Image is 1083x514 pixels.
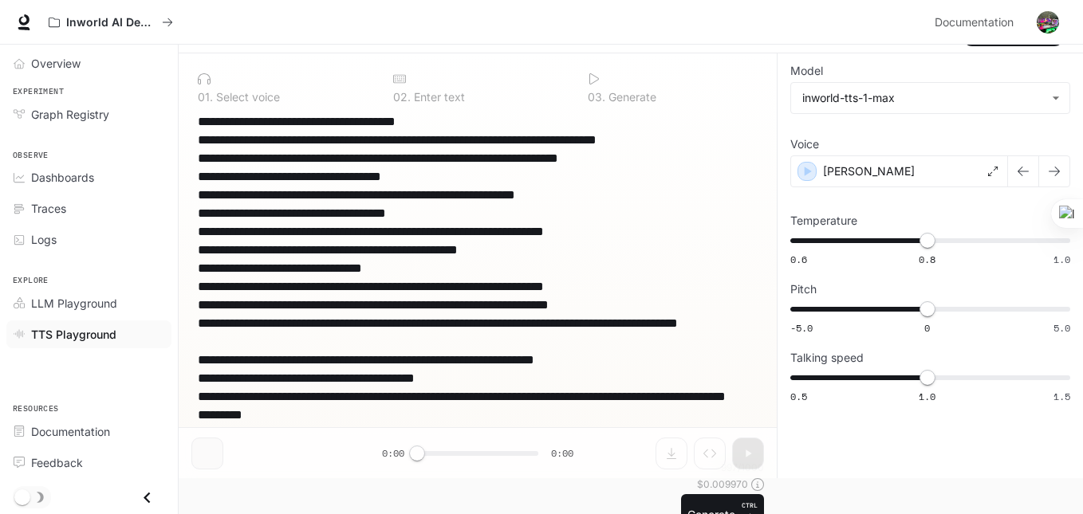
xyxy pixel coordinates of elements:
button: All workspaces [41,6,180,38]
span: 5.0 [1053,321,1070,335]
span: Documentation [935,13,1014,33]
span: Documentation [31,423,110,440]
span: 1.0 [919,390,935,403]
a: LLM Playground [6,289,171,317]
button: User avatar [1032,6,1064,38]
p: Talking speed [790,352,864,363]
span: Dashboards [31,169,94,186]
a: Dashboards [6,163,171,191]
span: 1.5 [1053,390,1070,403]
span: Graph Registry [31,106,109,123]
a: Documentation [6,418,171,445]
img: User avatar [1037,11,1059,33]
p: 0 1 . [198,92,213,103]
a: TTS Playground [6,320,171,348]
a: Documentation [928,6,1026,38]
a: Graph Registry [6,100,171,128]
span: LLM Playground [31,295,117,312]
p: 0 2 . [393,92,411,103]
a: Logs [6,226,171,253]
span: Feedback [31,454,83,471]
p: 997 / 1000 [721,461,764,474]
p: Model [790,65,823,77]
span: 0.6 [790,253,807,266]
a: Feedback [6,449,171,477]
span: 0 [924,321,930,335]
span: 0.5 [790,390,807,403]
p: Temperature [790,215,857,226]
p: Pitch [790,284,817,295]
p: $ 0.009970 [697,477,748,491]
span: TTS Playground [31,326,116,343]
span: Traces [31,200,66,217]
p: 0 3 . [588,92,605,103]
a: Traces [6,194,171,222]
p: Select voice [213,92,280,103]
span: -5.0 [790,321,813,335]
p: Voice [790,139,819,150]
p: Inworld AI Demos [66,16,156,29]
div: inworld-tts-1-max [791,83,1069,113]
span: Overview [31,55,81,72]
span: 0.8 [919,253,935,266]
span: 1.0 [1053,253,1070,266]
p: Generate [605,92,656,103]
p: [PERSON_NAME] [823,163,915,179]
div: inworld-tts-1-max [802,90,1044,106]
a: Overview [6,49,171,77]
span: Logs [31,231,57,248]
p: Enter text [411,92,465,103]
